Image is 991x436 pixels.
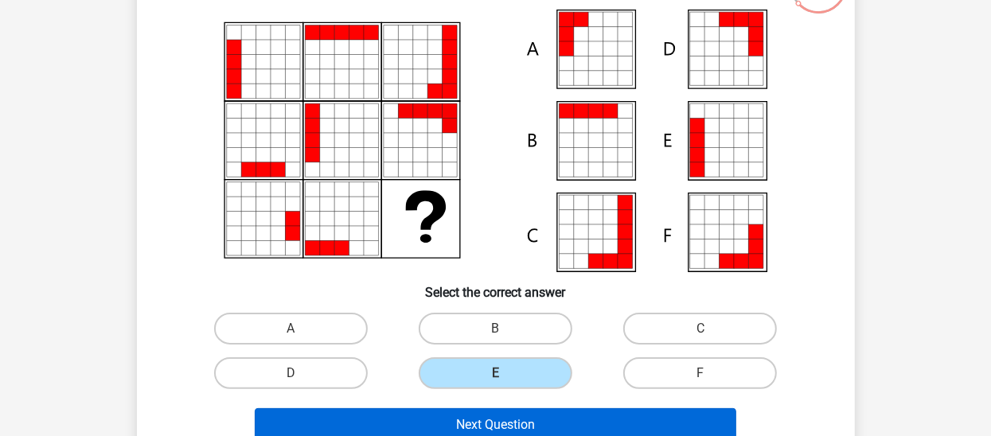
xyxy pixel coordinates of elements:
[623,357,777,389] label: F
[419,313,572,345] label: B
[162,272,829,300] h6: Select the correct answer
[623,313,777,345] label: C
[214,313,368,345] label: A
[214,357,368,389] label: D
[419,357,572,389] label: E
